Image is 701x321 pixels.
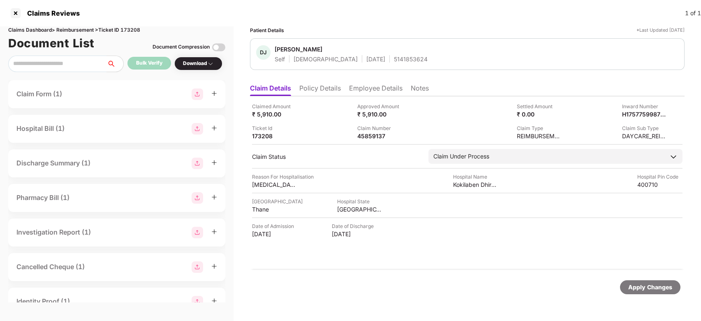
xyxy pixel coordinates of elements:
li: Policy Details [299,84,341,96]
span: search [106,60,123,67]
div: [DATE] [366,55,385,63]
div: Investigation Report (1) [16,227,91,237]
div: 5141853624 [394,55,428,63]
div: Bulk Verify [136,59,162,67]
button: search [106,56,124,72]
div: [DEMOGRAPHIC_DATA] [294,55,358,63]
div: Date of Discharge [332,222,377,230]
div: Document Compression [153,43,210,51]
div: 173208 [252,132,297,140]
div: Hospital Bill (1) [16,123,65,134]
div: [DATE] [252,230,297,238]
div: [MEDICAL_DATA] [252,181,297,188]
img: downArrowIcon [669,153,678,161]
div: Claim Type [517,124,562,132]
div: [DATE] [332,230,377,238]
div: Hospital Name [453,173,498,181]
div: Self [275,55,285,63]
li: Notes [411,84,429,96]
div: *Last Updated [DATE] [636,26,685,34]
img: svg+xml;base64,PHN2ZyBpZD0iR3JvdXBfMjg4MTMiIGRhdGEtbmFtZT0iR3JvdXAgMjg4MTMiIHhtbG5zPSJodHRwOi8vd3... [192,296,203,307]
img: svg+xml;base64,PHN2ZyBpZD0iR3JvdXBfMjg4MTMiIGRhdGEtbmFtZT0iR3JvdXAgMjg4MTMiIHhtbG5zPSJodHRwOi8vd3... [192,123,203,135]
div: Reason For Hospitalisation [252,173,314,181]
div: Kokilaben Dhirubai [GEOGRAPHIC_DATA] [453,181,498,188]
div: DAYCARE_REIMBURSEMENT [622,132,667,140]
span: plus [211,160,217,165]
div: [GEOGRAPHIC_DATA] [252,198,303,205]
div: Settled Amount [517,102,562,110]
img: svg+xml;base64,PHN2ZyBpZD0iR3JvdXBfMjg4MTMiIGRhdGEtbmFtZT0iR3JvdXAgMjg4MTMiIHhtbG5zPSJodHRwOi8vd3... [192,88,203,100]
div: Apply Changes [628,283,672,292]
div: Patient Details [250,26,284,34]
li: Employee Details [349,84,403,96]
div: Inward Number [622,102,667,110]
div: Pharmacy Bill (1) [16,193,69,203]
div: DJ [256,45,271,60]
div: Claim Number [357,124,403,132]
div: [GEOGRAPHIC_DATA] [337,205,382,213]
img: svg+xml;base64,PHN2ZyBpZD0iR3JvdXBfMjg4MTMiIGRhdGEtbmFtZT0iR3JvdXAgMjg4MTMiIHhtbG5zPSJodHRwOi8vd3... [192,192,203,204]
div: Identity Proof (1) [16,296,70,307]
div: 45859137 [357,132,403,140]
span: plus [211,125,217,131]
div: Ticket Id [252,124,297,132]
img: svg+xml;base64,PHN2ZyBpZD0iR3JvdXBfMjg4MTMiIGRhdGEtbmFtZT0iR3JvdXAgMjg4MTMiIHhtbG5zPSJodHRwOi8vd3... [192,227,203,238]
span: plus [211,91,217,96]
div: Claims Dashboard > Reimbursement > Ticket ID 173208 [8,26,225,34]
div: Claim Sub Type [622,124,667,132]
img: svg+xml;base64,PHN2ZyBpZD0iVG9nZ2xlLTMyeDMyIiB4bWxucz0iaHR0cDovL3d3dy53My5vcmcvMjAwMC9zdmciIHdpZH... [212,41,225,54]
h1: Document List [8,34,95,52]
div: H17577599870641580 [622,110,667,118]
div: ₹ 5,910.00 [357,110,403,118]
div: Claim Status [252,153,420,160]
div: Claim Under Process [433,152,489,161]
img: svg+xml;base64,PHN2ZyBpZD0iR3JvdXBfMjg4MTMiIGRhdGEtbmFtZT0iR3JvdXAgMjg4MTMiIHhtbG5zPSJodHRwOi8vd3... [192,158,203,169]
span: plus [211,298,217,304]
span: plus [211,229,217,235]
div: Hospital State [337,198,382,205]
div: Claims Reviews [22,9,80,17]
div: Date of Admission [252,222,297,230]
img: svg+xml;base64,PHN2ZyBpZD0iRHJvcGRvd24tMzJ4MzIiIHhtbG5zPSJodHRwOi8vd3d3LnczLm9yZy8yMDAwL3N2ZyIgd2... [207,60,214,67]
div: Discharge Summary (1) [16,158,90,168]
div: REIMBURSEMENT [517,132,562,140]
div: Download [183,60,214,67]
div: 1 of 1 [685,9,701,18]
img: svg+xml;base64,PHN2ZyBpZD0iR3JvdXBfMjg4MTMiIGRhdGEtbmFtZT0iR3JvdXAgMjg4MTMiIHhtbG5zPSJodHRwOi8vd3... [192,261,203,273]
li: Claim Details [250,84,291,96]
div: Cancelled Cheque (1) [16,262,85,272]
div: 400710 [637,181,682,188]
div: ₹ 5,910.00 [252,110,297,118]
div: Hospital Pin Code [637,173,682,181]
div: ₹ 0.00 [517,110,562,118]
span: plus [211,194,217,200]
div: Claim Form (1) [16,89,62,99]
div: [PERSON_NAME] [275,45,322,53]
div: Thane [252,205,297,213]
span: plus [211,263,217,269]
div: Claimed Amount [252,102,297,110]
div: Approved Amount [357,102,403,110]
